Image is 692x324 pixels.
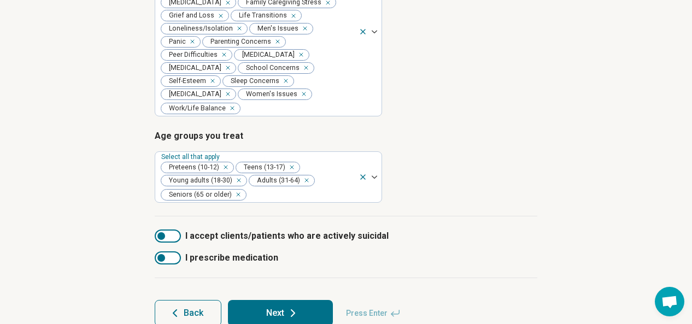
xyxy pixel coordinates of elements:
span: Seniors (65 or older) [161,190,235,200]
span: Grief and Loss [161,10,218,21]
span: [MEDICAL_DATA] [234,50,298,60]
span: Peer Difficulties [161,50,221,60]
span: Adults (31-64) [249,175,303,186]
span: Men's Issues [250,23,302,34]
span: Teens (13-17) [236,162,289,173]
div: Open chat [655,287,684,316]
span: Young adults (18-30) [161,175,236,186]
span: School Concerns [238,63,303,73]
span: I prescribe medication [185,251,278,264]
span: Life Transitions [231,10,290,21]
span: [MEDICAL_DATA] [161,89,225,99]
span: Panic [161,37,189,47]
span: Work/Life Balance [161,103,229,114]
span: Sleep Concerns [223,76,283,86]
span: Women's Issues [238,89,301,99]
span: Parenting Concerns [203,37,274,47]
span: Back [184,309,203,317]
span: Loneliness/Isolation [161,23,236,34]
span: Preteens (10-12) [161,162,222,173]
h3: Age groups you treat [155,129,537,143]
label: Select all that apply [161,154,222,161]
span: [MEDICAL_DATA] [161,63,225,73]
span: I accept clients/patients who are actively suicidal [185,229,389,243]
span: Self-Esteem [161,76,209,86]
